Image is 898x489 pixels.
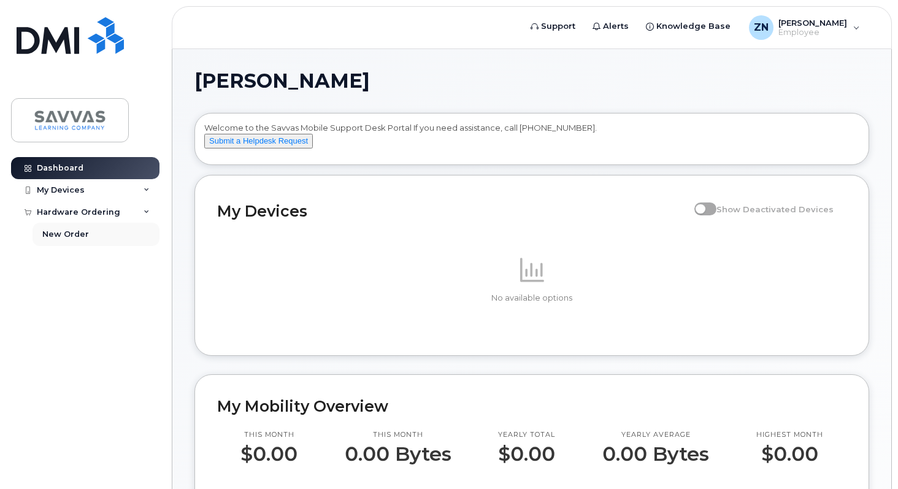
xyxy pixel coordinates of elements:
p: $0.00 [240,443,297,465]
p: Highest month [756,430,823,440]
p: 0.00 Bytes [345,443,451,465]
h2: My Mobility Overview [217,397,846,415]
p: No available options [217,293,846,304]
div: Welcome to the Savvas Mobile Support Desk Portal If you need assistance, call [PHONE_NUMBER]. [204,122,859,160]
span: [PERSON_NAME] [194,72,370,90]
input: Show Deactivated Devices [694,198,704,207]
p: $0.00 [498,443,555,465]
p: Yearly average [602,430,709,440]
iframe: Messenger Launcher [845,436,889,480]
button: Submit a Helpdesk Request [204,134,313,149]
p: 0.00 Bytes [602,443,709,465]
p: Yearly total [498,430,555,440]
p: $0.00 [756,443,823,465]
span: Show Deactivated Devices [716,204,834,214]
a: Submit a Helpdesk Request [204,136,313,145]
h2: My Devices [217,202,688,220]
p: This month [240,430,297,440]
p: This month [345,430,451,440]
